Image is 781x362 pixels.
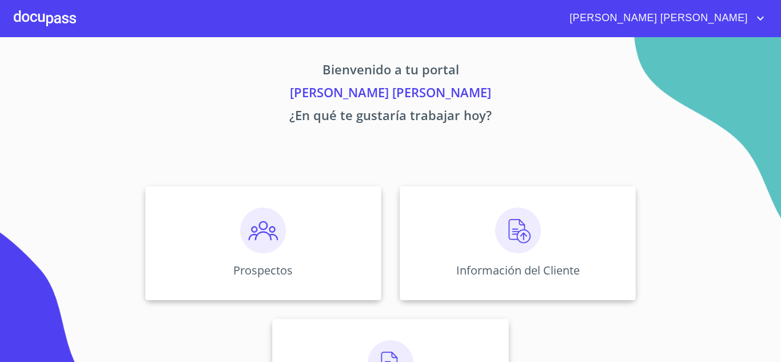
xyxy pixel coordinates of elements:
p: Prospectos [233,262,293,278]
img: carga.png [495,208,541,253]
p: ¿En qué te gustaría trabajar hoy? [38,106,743,129]
button: account of current user [561,9,767,27]
p: Bienvenido a tu portal [38,60,743,83]
img: prospectos.png [240,208,286,253]
span: [PERSON_NAME] [PERSON_NAME] [561,9,754,27]
p: [PERSON_NAME] [PERSON_NAME] [38,83,743,106]
p: Información del Cliente [456,262,580,278]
